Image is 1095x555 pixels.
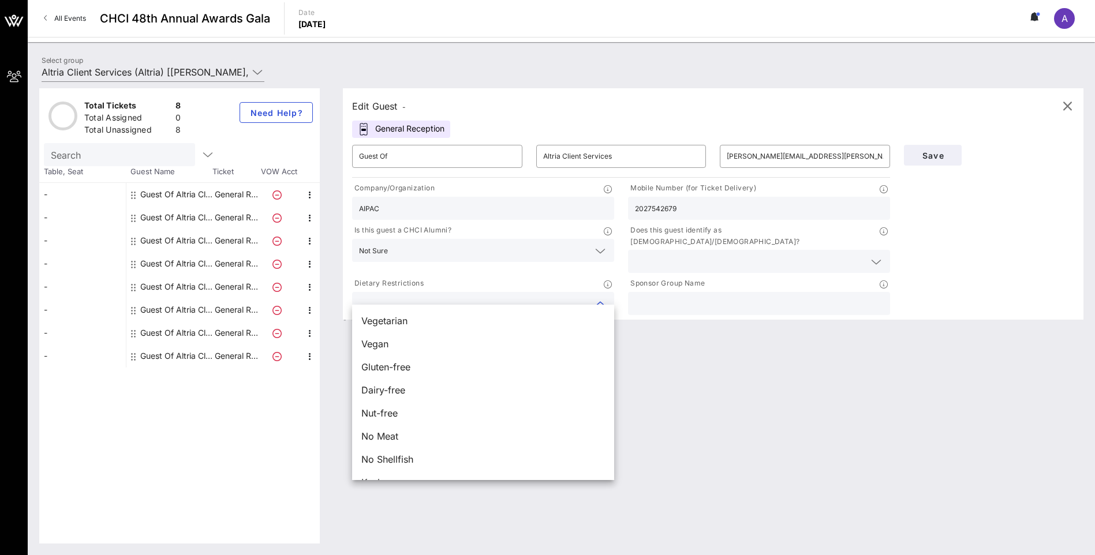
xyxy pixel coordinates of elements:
p: General R… [213,183,259,206]
span: Need Help? [249,108,303,118]
div: Guest Of Altria Client Services [140,206,213,229]
p: [DATE] [298,18,326,30]
div: Guest Of Altria Client Services [140,298,213,321]
div: Guest Of Altria Client Services [140,252,213,275]
div: Total Unassigned [84,124,171,138]
div: 8 [175,100,181,114]
p: Is this guest a CHCI Alumni? [352,224,451,237]
div: 8 [175,124,181,138]
p: General R… [213,275,259,298]
div: - [39,298,126,321]
span: Save [913,151,952,160]
div: - [39,252,126,275]
div: General Reception [352,121,450,138]
p: Does this guest identify as [DEMOGRAPHIC_DATA]/[DEMOGRAPHIC_DATA]? [628,224,880,247]
p: General R… [213,344,259,367]
div: Total Tickets [84,100,171,114]
span: All Events [54,14,86,22]
span: Vegetarian [361,314,408,328]
span: VOW Acct [259,166,299,178]
div: Edit Guest [352,98,406,114]
span: - [402,103,406,111]
div: 0 [175,112,181,126]
label: Select group [42,56,83,65]
span: Dairy-free [361,383,405,397]
input: First Name* [359,147,515,166]
span: Nut-free [361,406,398,420]
button: Need Help? [240,102,313,123]
div: Not Sure [352,239,614,262]
div: Guest Of Altria Client Services [140,229,213,252]
p: General R… [213,229,259,252]
span: No Meat [361,429,398,443]
span: Kosher [361,475,391,489]
p: Sponsor Group Name [628,277,705,290]
div: - [39,229,126,252]
span: Vegan [361,337,388,351]
button: Save [904,145,962,166]
p: General R… [213,298,259,321]
div: Guest Of Altria Client Services [140,183,213,206]
span: No Shellfish [361,452,413,466]
p: Date [298,7,326,18]
p: Dietary Restrictions [352,277,424,290]
div: Total Assigned [84,112,171,126]
div: Guest Of Altria Client Services [140,344,213,367]
div: Guest Of Altria Client Services [140,275,213,298]
div: - [39,321,126,344]
p: General R… [213,206,259,229]
input: Email* [727,147,883,166]
span: CHCI 48th Annual Awards Gala [100,10,270,27]
span: Guest Name [126,166,212,178]
span: Table, Seat [39,166,126,178]
span: Gluten-free [361,360,410,374]
a: All Events [37,9,93,28]
div: - [39,183,126,206]
div: - [39,206,126,229]
div: - [39,275,126,298]
div: Guest Of Altria Client Services [140,321,213,344]
span: Ticket [212,166,259,178]
p: Company/Organization [352,182,435,194]
p: General R… [213,321,259,344]
input: Last Name* [543,147,700,166]
div: Not Sure [359,247,388,255]
p: Mobile Number (for Ticket Delivery) [628,182,756,194]
span: A [1062,13,1068,24]
div: - [39,344,126,367]
p: General R… [213,252,259,275]
div: A [1054,8,1075,29]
